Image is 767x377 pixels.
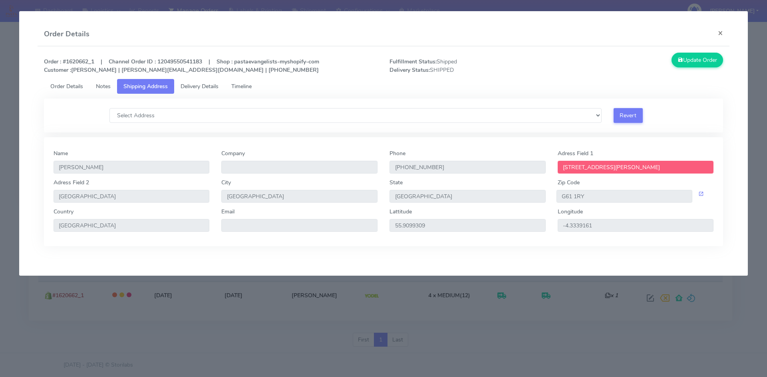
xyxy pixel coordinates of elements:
span: Shipped SHIPPED [383,57,556,74]
span: Notes [96,83,111,90]
strong: Delivery Status: [389,66,430,74]
ul: Tabs [44,79,723,94]
span: Order Details [50,83,83,90]
label: Zip Code [558,178,580,187]
button: Revert [614,108,643,123]
label: Name [54,149,68,158]
label: Lattitude [389,207,412,216]
h4: Order Details [44,29,89,39]
strong: Order : #1620662_1 | Channel Order ID : 12049550541183 | Shop : pastaevangelists-myshopify-com [P... [44,58,319,74]
span: Timeline [231,83,252,90]
strong: Fulfillment Status: [389,58,437,65]
span: Delivery Details [181,83,219,90]
span: Shipping Address [123,83,168,90]
button: Update Order [672,53,723,67]
label: Country [54,207,74,216]
label: Adress Field 2 [54,178,89,187]
button: Close [711,22,729,43]
label: Company [221,149,245,158]
label: Longitude [558,207,583,216]
label: Email [221,207,234,216]
label: City [221,178,231,187]
strong: Customer : [44,66,71,74]
label: State [389,178,403,187]
label: Phone [389,149,405,158]
label: Adress Field 1 [558,149,593,158]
